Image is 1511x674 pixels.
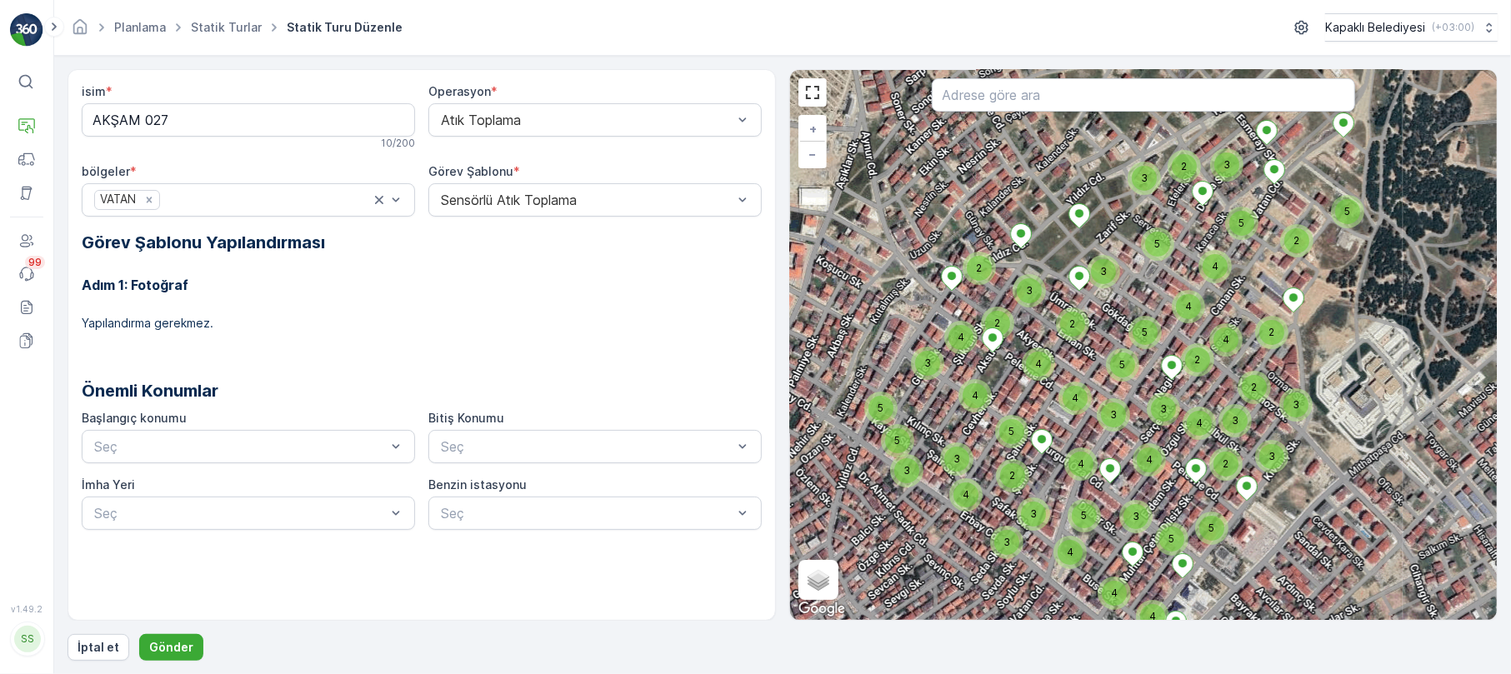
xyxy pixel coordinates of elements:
[996,459,1029,492] div: 2
[794,598,849,620] a: Bu bölgeyi Google Haritalar'da açın (yeni pencerede açılır)
[924,357,931,369] span: 3
[1294,234,1300,247] span: 2
[1133,443,1166,477] div: 4
[94,437,386,457] p: Seç
[1345,205,1351,217] span: 5
[903,464,910,477] span: 3
[1097,398,1130,432] div: 3
[1111,587,1118,599] span: 4
[1143,326,1148,338] span: 5
[82,230,762,255] h2: Görev Şablonu Yapılandırması
[428,477,527,492] label: Benzin istasyonu
[1160,402,1167,415] span: 3
[1100,265,1107,277] span: 3
[800,142,825,167] a: Uzaklaştır
[1010,469,1016,482] span: 2
[1155,237,1161,250] span: 5
[1183,407,1216,440] div: 4
[881,424,914,457] div: 5
[94,503,386,523] p: Seç
[958,379,992,412] div: 4
[1133,510,1139,522] span: 3
[800,117,825,142] a: Yakınlaştır
[82,477,135,492] label: İmha Yeri
[878,402,884,414] span: 5
[1255,316,1288,349] div: 2
[68,634,129,661] button: İptal et
[1146,453,1153,466] span: 4
[10,13,43,47] img: logo
[911,347,944,380] div: 3
[1232,414,1238,427] span: 3
[1239,217,1245,229] span: 5
[82,315,762,332] p: Yapılandırma gerekmez.
[1141,227,1174,261] div: 5
[972,389,978,402] span: 4
[995,415,1028,448] div: 5
[1293,398,1299,411] span: 3
[1141,172,1148,184] span: 3
[1182,160,1188,172] span: 2
[1185,300,1192,312] span: 4
[895,434,901,447] span: 5
[1225,207,1258,240] div: 5
[10,604,43,614] span: v 1.49.2
[1035,357,1042,370] span: 4
[1149,610,1156,622] span: 4
[1120,358,1126,371] span: 5
[95,191,138,208] div: VATAN
[71,24,89,38] a: Ana Sayfa
[1078,457,1084,470] span: 4
[1172,290,1205,323] div: 4
[1119,500,1153,533] div: 3
[1147,392,1180,426] div: 3
[114,20,166,34] a: Planlama
[1280,224,1313,257] div: 2
[28,256,42,269] p: 99
[1209,447,1243,481] div: 2
[1070,317,1076,330] span: 2
[1252,381,1258,393] span: 2
[1056,307,1089,341] div: 2
[428,164,513,178] label: Görev Şablonu
[1209,522,1215,534] span: 5
[1195,353,1201,366] span: 2
[1053,536,1087,569] div: 4
[381,137,415,150] p: 10 / 200
[809,147,818,161] span: −
[191,20,262,34] a: Statik Turlar
[800,562,837,598] a: Layers
[1331,195,1364,228] div: 5
[1026,284,1033,297] span: 3
[1030,507,1037,520] span: 3
[441,503,733,523] p: Seç
[1064,447,1098,481] div: 4
[1209,323,1243,357] div: 4
[1128,316,1162,349] div: 5
[1017,497,1050,531] div: 3
[1325,19,1425,36] p: Kapaklı Belediyesi
[1181,343,1214,377] div: 2
[1013,274,1046,307] div: 3
[10,617,43,661] button: SS
[1223,158,1230,171] span: 3
[1009,425,1015,437] span: 5
[149,639,193,656] p: Gönder
[82,84,106,98] label: isim
[1196,417,1203,429] span: 4
[1058,382,1092,415] div: 4
[1325,13,1498,42] button: Kapaklı Belediyesi(+03:00)
[1169,532,1175,545] span: 5
[82,275,762,295] h3: Adım 1: Fotoğraf
[1072,392,1078,404] span: 4
[283,19,406,36] span: Statik Turu Düzenle
[1087,255,1120,288] div: 3
[995,317,1001,329] span: 2
[981,307,1014,340] div: 2
[977,262,983,274] span: 2
[140,192,158,207] div: Remove VATAN
[953,452,960,465] span: 3
[1106,348,1139,382] div: 5
[1279,388,1313,422] div: 3
[1268,450,1275,462] span: 3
